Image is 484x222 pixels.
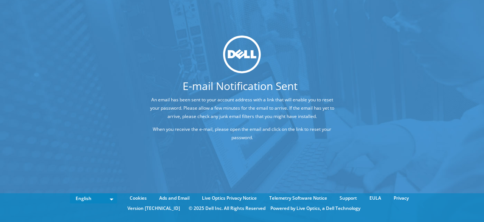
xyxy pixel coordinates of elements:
[121,80,359,91] h1: E-mail Notification Sent
[264,194,333,202] a: Telemetry Software Notice
[223,36,261,73] img: dell_svg_logo.svg
[124,204,184,213] li: Version [TECHNICAL_ID]
[196,194,262,202] a: Live Optics Privacy Notice
[154,194,195,202] a: Ads and Email
[364,194,387,202] a: EULA
[149,125,335,141] p: When you receive the e-mail, please open the email and click on the link to reset your password.
[149,95,335,120] p: An email has been sent to your account address with a link that will enable you to reset your pas...
[334,194,363,202] a: Support
[270,204,360,213] li: Powered by Live Optics, a Dell Technology
[185,204,269,213] li: © 2025 Dell Inc. All Rights Reserved
[124,194,152,202] a: Cookies
[388,194,414,202] a: Privacy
